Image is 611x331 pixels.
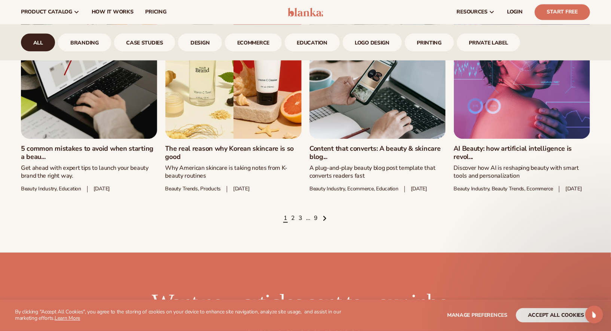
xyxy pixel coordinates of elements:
a: AI Beauty: how artificial intelligence is revol... [454,145,590,161]
a: design [178,33,222,51]
img: logo [288,7,323,16]
iframe: Intercom live chat [585,306,603,324]
a: Learn More [55,315,80,322]
button: Manage preferences [447,308,507,322]
a: case studies [114,33,175,51]
a: branding [58,33,111,51]
div: 7 / 9 [343,33,402,51]
div: 8 / 9 [405,33,454,51]
div: 4 / 9 [178,33,222,51]
span: Beauty industry, Ecommerce, Education [309,186,398,192]
span: Beauty Industry, Beauty Trends, Ecommerce [454,186,553,192]
div: 1 / 9 [21,33,55,51]
nav: Pagination [21,214,590,223]
a: Start Free [535,4,590,20]
div: 2 / 9 [58,33,111,51]
a: ecommerce [225,33,282,51]
div: 5 / 9 [225,33,282,51]
a: Content that converts: A beauty & skincare blog... [309,145,446,161]
span: LOGIN [507,9,523,15]
a: Page 1 [284,214,287,223]
div: 6 / 9 [285,33,340,51]
span: How It Works [92,9,134,15]
a: Private Label [457,33,520,51]
a: Next page [321,214,327,223]
a: All [21,33,55,51]
a: Page 2 [291,214,295,223]
a: The real reason why Korean skincare is so good [165,145,302,161]
a: Education [285,33,340,51]
a: logo design [343,33,402,51]
p: By clicking "Accept All Cookies", you agree to the storing of cookies on your device to enhance s... [15,309,350,322]
span: product catalog [21,9,72,15]
a: Page 9 [314,214,318,223]
span: pricing [145,9,166,15]
a: Page 3 [299,214,302,223]
div: 9 / 9 [457,33,520,51]
div: 3 / 9 [114,33,175,51]
span: resources [457,9,488,15]
button: accept all cookies [516,308,596,322]
span: Beauty industry, Education [21,186,81,192]
a: 5 common mistakes to avoid when starting a beau... [21,145,157,161]
a: printing [405,33,454,51]
span: Manage preferences [447,312,507,319]
span: … [306,214,310,223]
span: Beauty trends, Products [165,186,221,192]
